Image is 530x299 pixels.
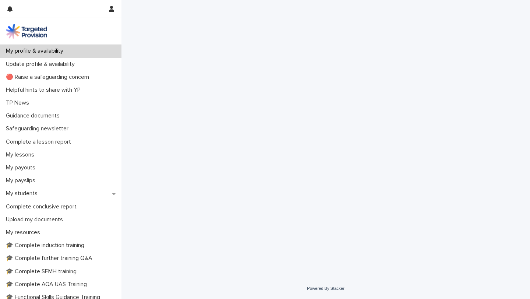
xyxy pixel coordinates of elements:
p: 🎓 Complete AQA UAS Training [3,281,93,288]
p: My resources [3,229,46,236]
img: M5nRWzHhSzIhMunXDL62 [6,24,47,39]
p: My profile & availability [3,48,69,54]
p: Complete a lesson report [3,138,77,145]
p: 🎓 Complete SEMH training [3,268,82,275]
p: TP News [3,99,35,106]
p: My lessons [3,151,40,158]
p: My payouts [3,164,41,171]
p: Helpful hints to share with YP [3,87,86,94]
p: Update profile & availability [3,61,81,68]
p: My students [3,190,43,197]
p: Guidance documents [3,112,66,119]
p: 🎓 Complete further training Q&A [3,255,98,262]
p: Safeguarding newsletter [3,125,74,132]
p: 🔴 Raise a safeguarding concern [3,74,95,81]
p: Complete conclusive report [3,203,82,210]
p: My payslips [3,177,41,184]
p: 🎓 Complete induction training [3,242,90,249]
a: Powered By Stacker [307,286,344,291]
p: Upload my documents [3,216,69,223]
